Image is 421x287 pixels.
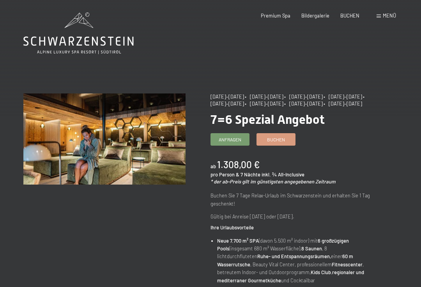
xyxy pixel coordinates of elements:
a: Bildergalerie [301,12,329,19]
span: • [DATE]–[DATE] [284,93,323,100]
span: • [DATE]–[DATE] [324,100,362,107]
span: Buchen [267,136,285,143]
a: BUCHEN [340,12,359,19]
a: Premium Spa [261,12,290,19]
span: pro Person & [210,171,239,178]
strong: 6 großzügigen Pools [217,238,349,252]
span: • [DATE]–[DATE] [245,100,283,107]
strong: regionaler und mediterraner Gourmetküche [217,269,364,283]
a: Anfragen [211,134,249,145]
li: (davon 5.500 m² indoor) mit (insgesamt 680 m² Wasserfläche), , 8 lichtdurchfluteten einer , Beaut... [217,237,373,285]
strong: Kids Club [311,269,331,275]
span: • [DATE]–[DATE] [210,93,367,107]
p: Gültig bei Anreise [DATE] oder [DATE]. [210,213,373,220]
span: • [DATE]–[DATE] [284,100,323,107]
p: Buchen Sie 7 Tage Relax-Urlaub im Schwarzenstein und erhalten Sie 1 Tag geschenkt! [210,192,373,208]
b: 1.308,00 € [217,159,260,170]
strong: Ihre Urlaubsvorteile [210,224,254,231]
span: inkl. ¾ All-Inclusive [262,171,304,178]
a: Buchen [257,134,295,145]
strong: 60 m Wasserrutsche [217,253,353,267]
strong: Fitnesscenter [332,261,363,268]
em: * der ab-Preis gilt im günstigsten angegebenen Zeitraum [210,178,336,185]
span: ab [210,163,216,169]
strong: 8 Saunen [301,245,322,252]
span: • [DATE]–[DATE] [245,93,283,100]
span: [DATE]–[DATE] [210,93,244,100]
span: 7 Nächte [241,171,260,178]
span: • [DATE]–[DATE] [324,93,362,100]
strong: Ruhe- und Entspannungsräumen, [257,253,331,259]
img: 7=6 Spezial Angebot [23,93,186,185]
span: Menü [383,12,396,19]
strong: Neue 7.700 m² SPA [217,238,259,244]
span: 7=6 Spezial Angebot [210,112,325,127]
span: Anfragen [219,136,241,143]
